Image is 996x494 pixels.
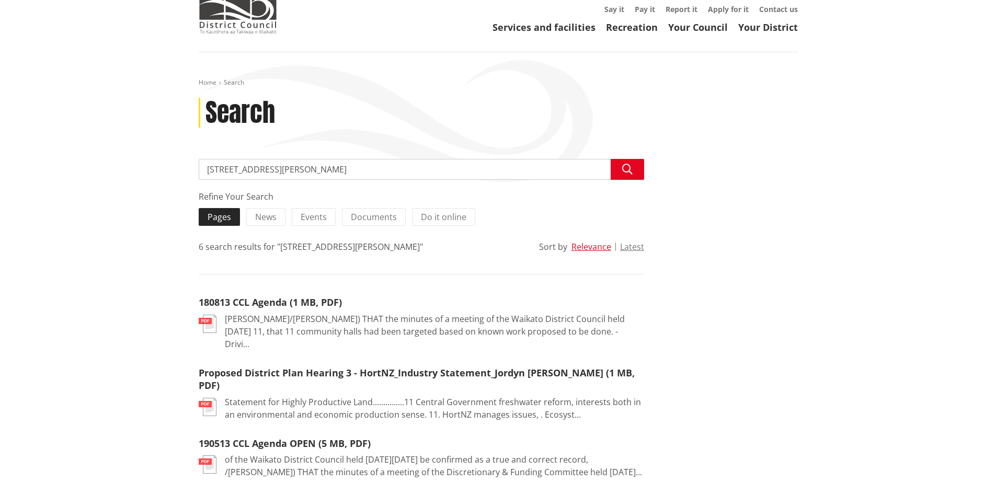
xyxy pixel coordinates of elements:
img: document-pdf.svg [199,455,216,474]
img: document-pdf.svg [199,315,216,333]
a: Report it [666,4,697,14]
div: Refine Your Search [199,190,644,203]
span: Documents [351,211,397,223]
a: Pay it [635,4,655,14]
span: News [255,211,277,223]
span: Pages [208,211,231,223]
button: Relevance [571,242,611,251]
div: 6 search results for "[STREET_ADDRESS][PERSON_NAME]" [199,240,423,253]
a: 190513 CCL Agenda OPEN (5 MB, PDF) [199,437,371,450]
a: Your District [738,21,798,33]
span: Do it online [421,211,466,223]
a: Contact us [759,4,798,14]
a: Apply for it [708,4,749,14]
a: Recreation [606,21,658,33]
p: of the Waikato District Council held [DATE][DATE] be confirmed as a true and correct record, /[PE... [225,453,644,478]
a: Home [199,78,216,87]
a: Say it [604,4,624,14]
a: Your Council [668,21,728,33]
button: Latest [620,242,644,251]
img: document-pdf.svg [199,398,216,416]
input: Search input [199,159,644,180]
div: Sort by [539,240,567,253]
p: [PERSON_NAME]/[PERSON_NAME]) THAT the minutes of a meeting of the Waikato District Council held [... [225,313,644,350]
a: 180813 CCL Agenda (1 MB, PDF) [199,296,342,308]
iframe: Messenger Launcher [948,450,986,488]
h1: Search [205,98,275,128]
p: Statement for Highly Productive Land...............11 Central Government freshwater reform, inter... [225,396,644,421]
nav: breadcrumb [199,78,798,87]
a: Services and facilities [493,21,596,33]
span: Events [301,211,327,223]
span: Search [224,78,244,87]
a: Proposed District Plan Hearing 3 - HortNZ_Industry Statement_Jordyn [PERSON_NAME] (1 MB, PDF) [199,366,635,392]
